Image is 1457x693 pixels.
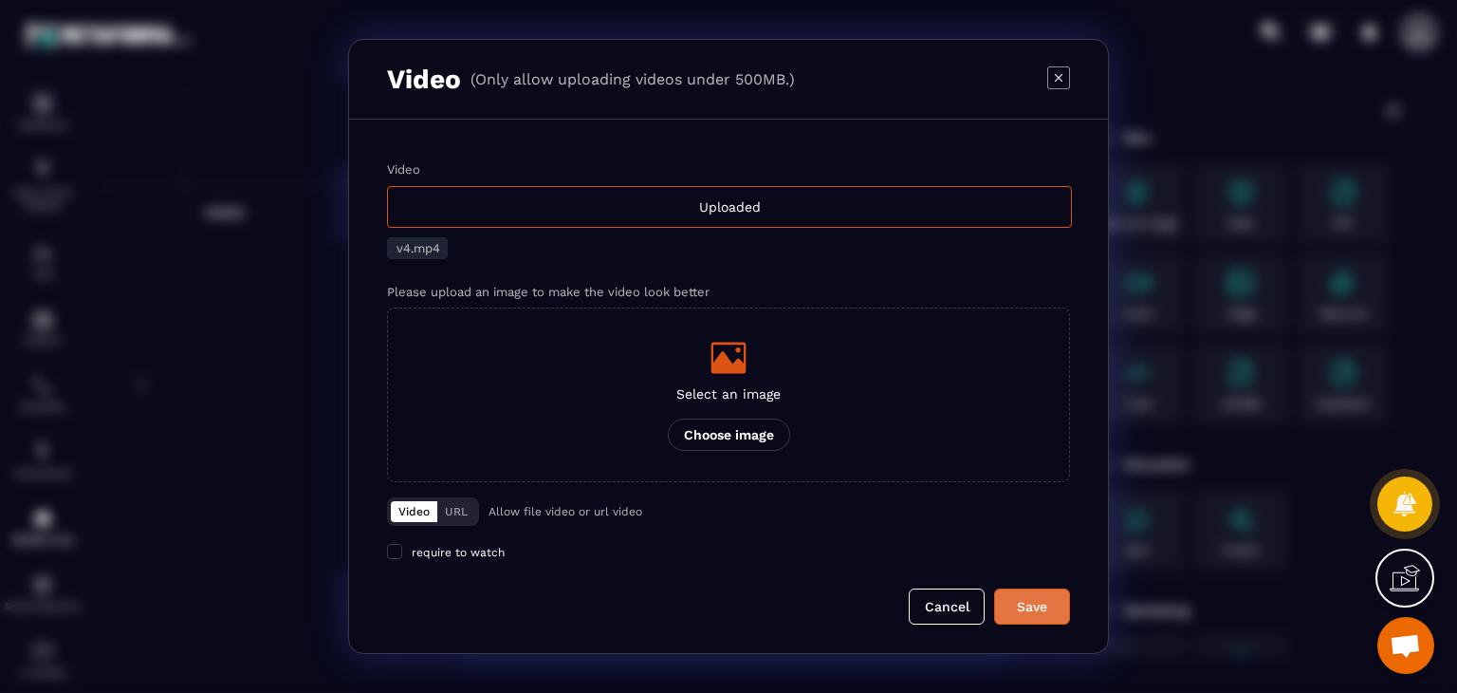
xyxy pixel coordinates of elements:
[397,241,440,255] span: v4.mp4
[387,64,461,95] h3: Video
[387,285,710,299] label: Please upload an image to make the video look better
[1377,617,1434,674] div: Open chat
[668,386,790,402] p: Select an image
[668,419,790,451] p: Choose image
[387,186,1072,228] div: Uploaded
[489,505,642,518] p: Allow file video or url video
[412,546,505,559] span: require to watch
[994,589,1070,625] button: Save
[1006,597,1058,616] div: Save
[391,501,437,522] button: Video
[387,162,420,177] label: Video
[437,501,475,522] button: URL
[470,70,795,88] p: (Only allow uploading videos under 500MB.)
[909,589,985,625] button: Cancel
